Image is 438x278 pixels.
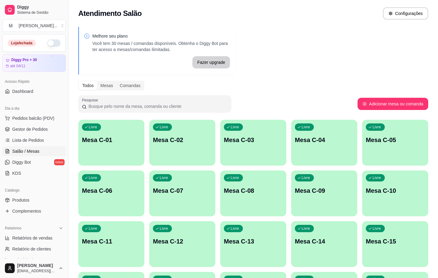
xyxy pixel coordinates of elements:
span: Gestor de Pedidos [12,126,48,132]
span: Pedidos balcão (PDV) [12,115,54,121]
div: Loja fechada [8,40,36,46]
button: LivreMesa C-08 [220,170,286,216]
span: M [8,23,14,29]
p: Livre [373,125,381,130]
p: Mesa C-07 [153,186,212,195]
p: Você tem 30 mesas / comandas disponíveis. Obtenha o Diggy Bot para ter acesso a mesas/comandas il... [92,40,230,53]
p: Livre [231,226,239,231]
a: Complementos [2,206,66,216]
button: LivreMesa C-13 [220,221,286,267]
button: LivreMesa C-09 [291,170,357,216]
p: Mesa C-06 [82,186,141,195]
button: LivreMesa C-07 [149,170,215,216]
p: Melhore seu plano [92,33,230,39]
label: Pesquisar [82,97,100,103]
span: Relatório de mesas [12,257,49,263]
p: Livre [231,175,239,180]
p: Mesa C-14 [295,237,354,246]
p: Livre [160,125,168,130]
span: [PERSON_NAME] [17,263,56,269]
span: Relatórios de vendas [12,235,53,241]
button: LivreMesa C-11 [78,221,144,267]
button: Configurações [383,7,428,20]
button: Fazer upgrade [192,56,230,68]
a: Salão / Mesas [2,146,66,156]
span: Diggy Bot [12,159,31,165]
input: Pesquisar [87,103,228,109]
p: Mesa C-09 [295,186,354,195]
div: Comandas [117,81,144,90]
a: Relatório de clientes [2,244,66,254]
p: Livre [373,226,381,231]
article: até 04/11 [10,64,25,68]
div: [PERSON_NAME] ... [19,23,58,29]
p: Livre [302,125,310,130]
button: Adicionar mesa ou comanda [358,98,428,110]
a: Dashboard [2,86,66,96]
span: Salão / Mesas [12,148,39,154]
p: Mesa C-11 [82,237,141,246]
p: Livre [160,175,168,180]
p: Mesa C-02 [153,136,212,144]
p: Mesa C-12 [153,237,212,246]
h2: Atendimento Salão [78,9,142,18]
button: [PERSON_NAME][EMAIL_ADDRESS][DOMAIN_NAME] [2,261,66,276]
p: Mesa C-10 [366,186,425,195]
span: Lista de Pedidos [12,137,44,143]
p: Mesa C-03 [224,136,283,144]
p: Mesa C-08 [224,186,283,195]
p: Livre [89,226,97,231]
button: Alterar Status [47,39,61,47]
a: Diggy Botnovo [2,157,66,167]
a: Relatório de mesas [2,255,66,265]
p: Livre [160,226,168,231]
span: Dashboard [12,88,33,94]
div: Todos [79,81,97,90]
div: Catálogo [2,185,66,195]
span: Produtos [12,197,29,203]
button: LivreMesa C-03 [220,120,286,166]
button: LivreMesa C-04 [291,120,357,166]
p: Livre [302,226,310,231]
button: LivreMesa C-01 [78,120,144,166]
button: LivreMesa C-10 [362,170,428,216]
span: Diggy [17,5,63,10]
div: Mesas [97,81,116,90]
div: Dia a dia [2,104,66,113]
span: KDS [12,170,21,176]
span: Relatórios [5,226,21,231]
a: Relatórios de vendas [2,233,66,243]
p: Livre [302,175,310,180]
p: Livre [231,125,239,130]
span: Complementos [12,208,41,214]
a: Produtos [2,195,66,205]
a: KDS [2,168,66,178]
p: Mesa C-15 [366,237,425,246]
button: LivreMesa C-14 [291,221,357,267]
a: Lista de Pedidos [2,135,66,145]
button: LivreMesa C-15 [362,221,428,267]
button: Select a team [2,20,66,32]
button: Pedidos balcão (PDV) [2,113,66,123]
span: Relatório de clientes [12,246,51,252]
a: Gestor de Pedidos [2,124,66,134]
p: Mesa C-13 [224,237,283,246]
p: Livre [373,175,381,180]
article: Diggy Pro + 30 [11,58,37,62]
p: Mesa C-04 [295,136,354,144]
button: LivreMesa C-12 [149,221,215,267]
span: Sistema de Gestão [17,10,63,15]
p: Mesa C-05 [366,136,425,144]
a: Diggy Pro + 30até 04/11 [2,54,66,72]
span: [EMAIL_ADDRESS][DOMAIN_NAME] [17,269,56,273]
p: Livre [89,175,97,180]
div: Acesso Rápido [2,77,66,86]
p: Livre [89,125,97,130]
p: Mesa C-01 [82,136,141,144]
a: DiggySistema de Gestão [2,2,66,17]
button: LivreMesa C-06 [78,170,144,216]
button: LivreMesa C-05 [362,120,428,166]
button: LivreMesa C-02 [149,120,215,166]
